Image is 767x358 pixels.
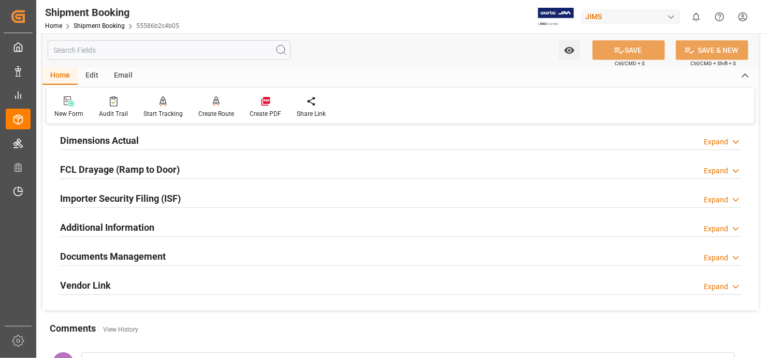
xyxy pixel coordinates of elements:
[690,59,736,67] span: Ctrl/CMD + Shift + S
[581,7,685,26] button: JIMS
[60,191,181,205] h2: Importer Security Filing (ISF)
[704,166,728,176] div: Expand
[42,67,78,85] div: Home
[704,252,728,263] div: Expand
[60,278,111,292] h2: Vendor Link
[103,326,138,333] a: View History
[60,249,166,263] h2: Documents Management
[592,40,665,60] button: SAVE
[60,133,139,147] h2: Dimensions Actual
[78,67,106,85] div: Edit
[99,109,128,118] div: Audit Trail
[581,9,681,24] div: JIMS
[704,137,728,147] div: Expand
[685,5,708,28] button: show 0 new notifications
[74,22,125,29] a: Shipment Booking
[60,220,154,234] h2: Additional Information
[60,162,180,176] h2: FCL Drayage (Ramp to Door)
[45,22,62,29] a: Home
[250,109,281,118] div: Create PDF
[198,109,234,118] div: Create Route
[45,5,179,20] div: Shipment Booking
[704,223,728,234] div: Expand
[297,109,326,118] div: Share Link
[704,281,728,292] div: Expand
[559,40,580,60] button: open menu
[106,67,140,85] div: Email
[143,109,183,118] div: Start Tracking
[50,321,96,335] h2: Comments
[48,40,291,60] input: Search Fields
[708,5,731,28] button: Help Center
[538,8,574,26] img: Exertis%20JAM%20-%20Email%20Logo.jpg_1722504956.jpg
[704,195,728,205] div: Expand
[676,40,748,60] button: SAVE & NEW
[54,109,83,118] div: New Form
[615,59,645,67] span: Ctrl/CMD + S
